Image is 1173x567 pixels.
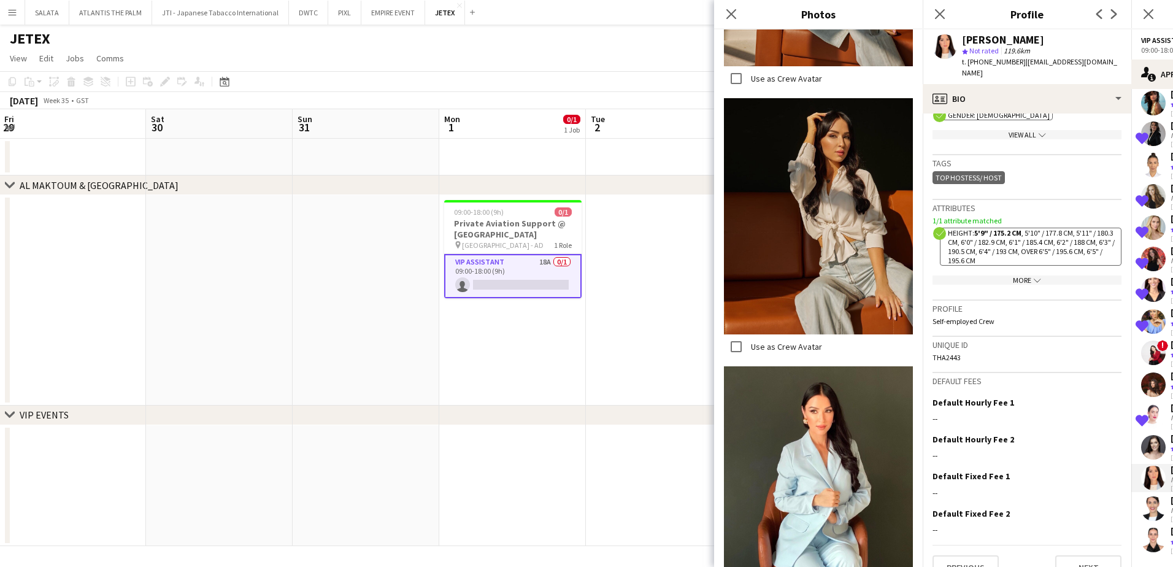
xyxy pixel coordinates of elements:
[444,254,582,298] app-card-role: VIP Assistant18A0/109:00-18:00 (9h)
[933,130,1121,139] div: View All
[923,84,1131,114] div: Bio
[296,120,312,134] span: 31
[714,6,923,22] h3: Photos
[563,115,580,124] span: 0/1
[748,73,822,84] label: Use as Crew Avatar
[425,1,465,25] button: JETEX
[10,94,38,107] div: [DATE]
[933,202,1121,214] h3: Attributes
[10,29,50,48] h1: JETEX
[933,171,1005,184] div: TOP HOSTESS/ HOST
[962,34,1044,45] div: [PERSON_NAME]
[5,50,32,66] a: View
[933,524,1121,535] div: --
[933,216,1121,225] p: 1/1 attribute matched
[61,50,89,66] a: Jobs
[933,434,1014,445] h3: Default Hourly Fee 2
[34,50,58,66] a: Edit
[20,179,179,191] div: AL MAKTOUM & [GEOGRAPHIC_DATA]
[933,276,1121,285] div: More
[1001,46,1033,55] span: 119.6km
[933,376,1121,387] h3: Default fees
[554,241,572,250] span: 1 Role
[298,114,312,125] span: Sun
[444,218,582,240] h3: Private Aviation Support @ [GEOGRAPHIC_DATA]
[948,228,1115,265] span: Height: , 5'10" / 177.8 cm, 5'11" / 180.3 cm, 6'0" / 182.9 cm, 6'1" / 185.4 cm, 6'2" / 188 cm, 6'...
[923,6,1131,22] h3: Profile
[933,413,1121,424] div: --
[948,110,1050,120] span: Gender: [DEMOGRAPHIC_DATA]
[25,1,69,25] button: SALATA
[933,303,1121,314] h3: Profile
[152,1,289,25] button: JTI - Japanese Tabacco International
[442,120,460,134] span: 1
[1157,340,1168,351] span: !
[933,471,1010,482] h3: Default Fixed Fee 1
[20,409,69,421] div: VIP EVENTS
[933,487,1121,498] div: --
[4,114,14,125] span: Fri
[10,53,27,64] span: View
[149,120,164,134] span: 30
[151,114,164,125] span: Sat
[933,397,1014,408] h3: Default Hourly Fee 1
[454,207,504,217] span: 09:00-18:00 (9h)
[933,339,1121,350] h3: Unique ID
[564,125,580,134] div: 1 Job
[361,1,425,25] button: EMPIRE EVENT
[933,508,1010,519] h3: Default Fixed Fee 2
[969,46,999,55] span: Not rated
[2,120,14,134] span: 29
[66,53,84,64] span: Jobs
[724,98,913,334] img: Crew photo 420360
[933,450,1121,461] div: --
[962,57,1117,77] span: | [EMAIL_ADDRESS][DOMAIN_NAME]
[96,53,124,64] span: Comms
[91,50,129,66] a: Comms
[974,228,1021,237] strong: 5'9" / 175.2 cm
[444,114,460,125] span: Mon
[462,241,544,250] span: [GEOGRAPHIC_DATA] - AD
[444,200,582,298] app-job-card: 09:00-18:00 (9h)0/1Private Aviation Support @ [GEOGRAPHIC_DATA] [GEOGRAPHIC_DATA] - AD1 RoleVIP A...
[555,207,572,217] span: 0/1
[933,317,1121,326] p: Self-employed Crew
[933,158,1121,169] h3: Tags
[328,1,361,25] button: PIXL
[933,353,1121,362] div: THA2443
[591,114,605,125] span: Tue
[289,1,328,25] button: DWTC
[748,341,822,352] label: Use as Crew Avatar
[40,96,71,105] span: Week 35
[76,96,89,105] div: GST
[589,120,605,134] span: 2
[69,1,152,25] button: ATLANTIS THE PALM
[962,57,1026,66] span: t. [PHONE_NUMBER]
[39,53,53,64] span: Edit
